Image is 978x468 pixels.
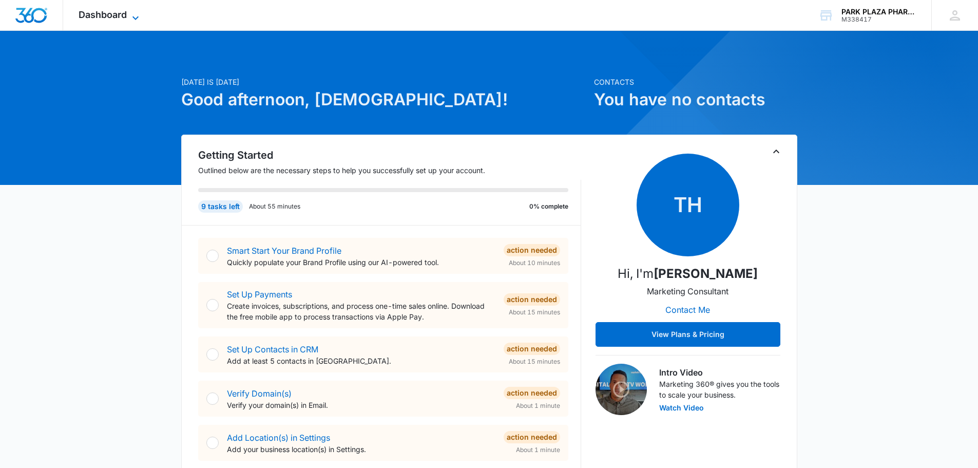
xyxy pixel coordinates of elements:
button: View Plans & Pricing [596,322,780,347]
h3: Intro Video [659,366,780,379]
a: Smart Start Your Brand Profile [227,246,341,256]
a: Set Up Payments [227,289,292,299]
div: Action Needed [504,244,560,256]
h1: You have no contacts [594,87,797,112]
p: Create invoices, subscriptions, and process one-time sales online. Download the free mobile app t... [227,301,495,322]
div: account id [841,16,916,23]
span: About 1 minute [516,401,560,410]
p: Marketing 360® gives you the tools to scale your business. [659,379,780,400]
div: 9 tasks left [198,200,243,213]
p: Hi, I'm [618,265,758,283]
div: Action Needed [504,387,560,399]
p: Outlined below are the necessary steps to help you successfully set up your account. [198,165,581,176]
span: About 1 minute [516,445,560,455]
p: Quickly populate your Brand Profile using our AI-powered tool. [227,257,495,268]
a: Add Location(s) in Settings [227,433,330,443]
span: About 15 minutes [509,308,560,317]
span: Dashboard [79,9,127,20]
h2: Getting Started [198,147,581,163]
a: Verify Domain(s) [227,388,292,399]
button: Watch Video [659,404,704,411]
button: Toggle Collapse [770,145,782,158]
p: Contacts [594,77,797,87]
p: [DATE] is [DATE] [181,77,588,87]
div: Action Needed [504,431,560,443]
p: 0% complete [529,202,568,211]
p: Add at least 5 contacts in [GEOGRAPHIC_DATA]. [227,355,495,366]
p: Marketing Consultant [647,285,728,297]
p: About 55 minutes [249,202,300,211]
button: Contact Me [655,297,720,322]
div: account name [841,8,916,16]
strong: [PERSON_NAME] [654,266,758,281]
a: Set Up Contacts in CRM [227,344,318,354]
p: Verify your domain(s) in Email. [227,400,495,410]
img: Intro Video [596,364,647,415]
span: TH [637,154,739,256]
div: Action Needed [504,293,560,306]
div: Action Needed [504,343,560,355]
p: Add your business location(s) in Settings. [227,444,495,455]
h1: Good afternoon, [DEMOGRAPHIC_DATA]! [181,87,588,112]
span: About 10 minutes [509,258,560,268]
span: About 15 minutes [509,357,560,366]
